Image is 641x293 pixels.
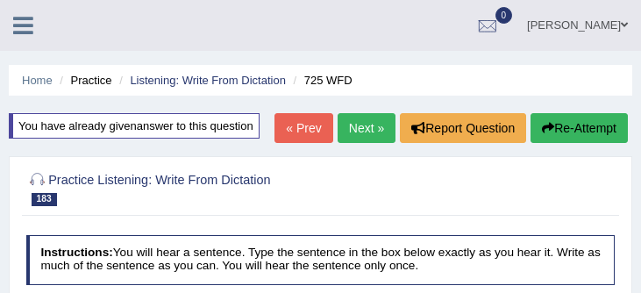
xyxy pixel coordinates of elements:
[22,74,53,87] a: Home
[32,193,57,206] span: 183
[531,113,628,143] button: Re-Attempt
[289,72,353,89] li: 725 WFD
[55,72,111,89] li: Practice
[40,246,112,259] b: Instructions:
[400,113,526,143] button: Report Question
[338,113,395,143] a: Next »
[274,113,332,143] a: « Prev
[26,235,616,285] h4: You will hear a sentence. Type the sentence in the box below exactly as you hear it. Write as muc...
[26,169,391,206] h2: Practice Listening: Write From Dictation
[130,74,286,87] a: Listening: Write From Dictation
[495,7,513,24] span: 0
[9,113,260,139] div: You have already given answer to this question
